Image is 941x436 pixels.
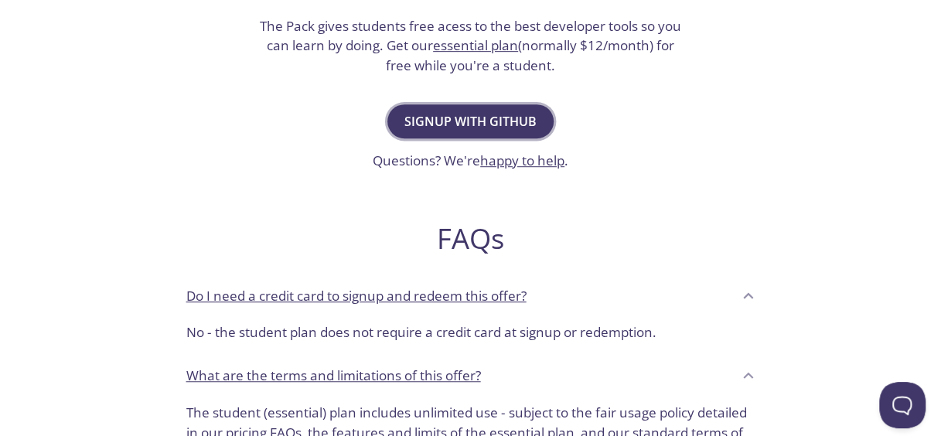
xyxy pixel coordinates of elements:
[186,366,481,386] p: What are the terms and limitations of this offer?
[174,274,768,316] div: Do I need a credit card to signup and redeem this offer?
[879,382,926,428] iframe: Help Scout Beacon - Open
[373,151,568,171] h3: Questions? We're .
[258,16,684,76] h3: The Pack gives students free acess to the best developer tools so you can learn by doing. Get our...
[186,286,527,306] p: Do I need a credit card to signup and redeem this offer?
[387,104,554,138] button: Signup with GitHub
[174,221,768,256] h2: FAQs
[404,111,537,132] span: Signup with GitHub
[480,152,564,169] a: happy to help
[174,316,768,355] div: Do I need a credit card to signup and redeem this offer?
[174,355,768,397] div: What are the terms and limitations of this offer?
[433,36,518,54] a: essential plan
[186,322,755,342] p: No - the student plan does not require a credit card at signup or redemption.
